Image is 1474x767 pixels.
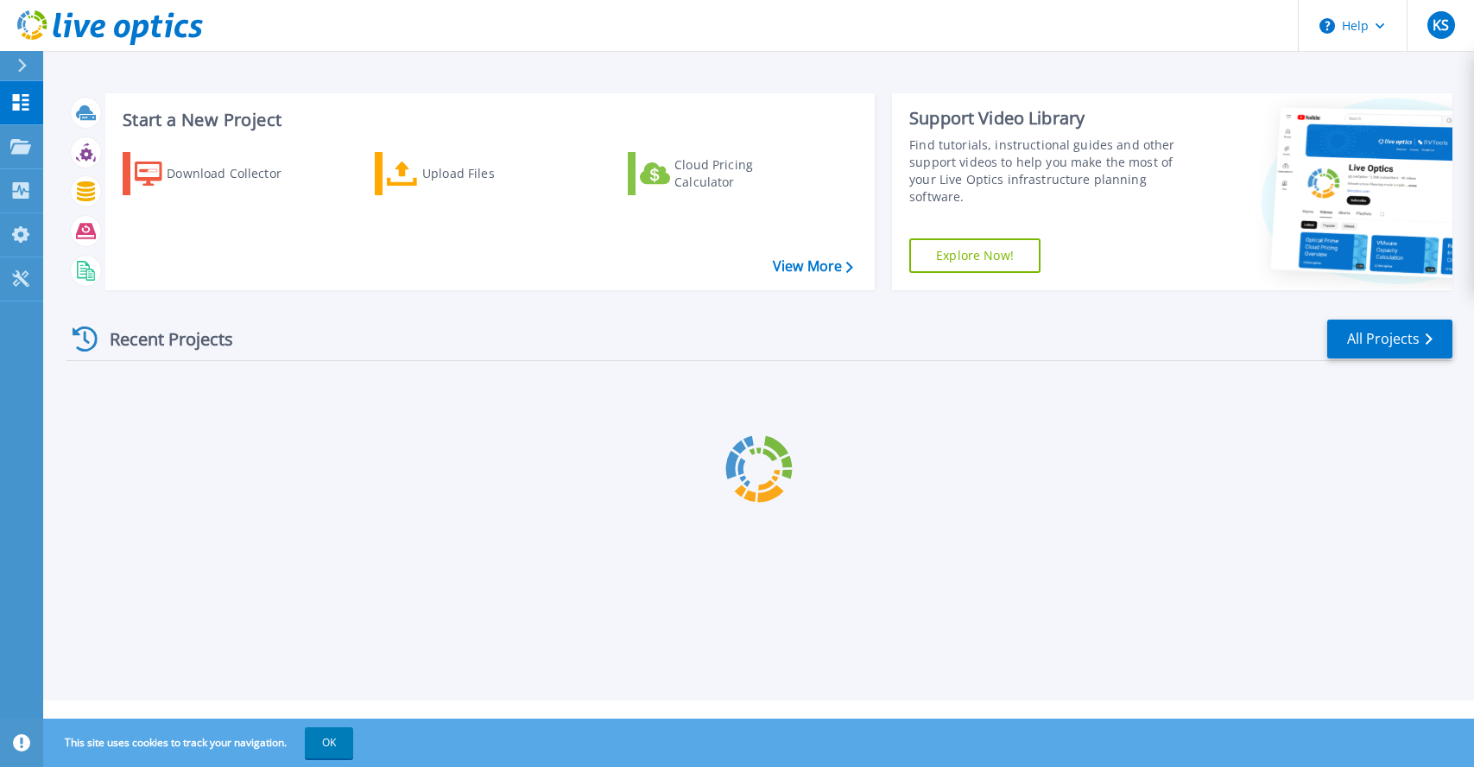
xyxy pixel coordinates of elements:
a: Explore Now! [909,238,1041,273]
span: This site uses cookies to track your navigation. [47,727,353,758]
a: Cloud Pricing Calculator [628,152,820,195]
a: All Projects [1327,320,1452,358]
a: Download Collector [123,152,315,195]
a: View More [773,258,853,275]
div: Download Collector [167,156,305,191]
div: Cloud Pricing Calculator [674,156,813,191]
div: Upload Files [422,156,560,191]
div: Support Video Library [909,107,1192,130]
div: Recent Projects [66,318,256,360]
h3: Start a New Project [123,111,852,130]
a: Upload Files [375,152,567,195]
button: OK [305,727,353,758]
div: Find tutorials, instructional guides and other support videos to help you make the most of your L... [909,136,1192,206]
span: KS [1433,18,1449,32]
